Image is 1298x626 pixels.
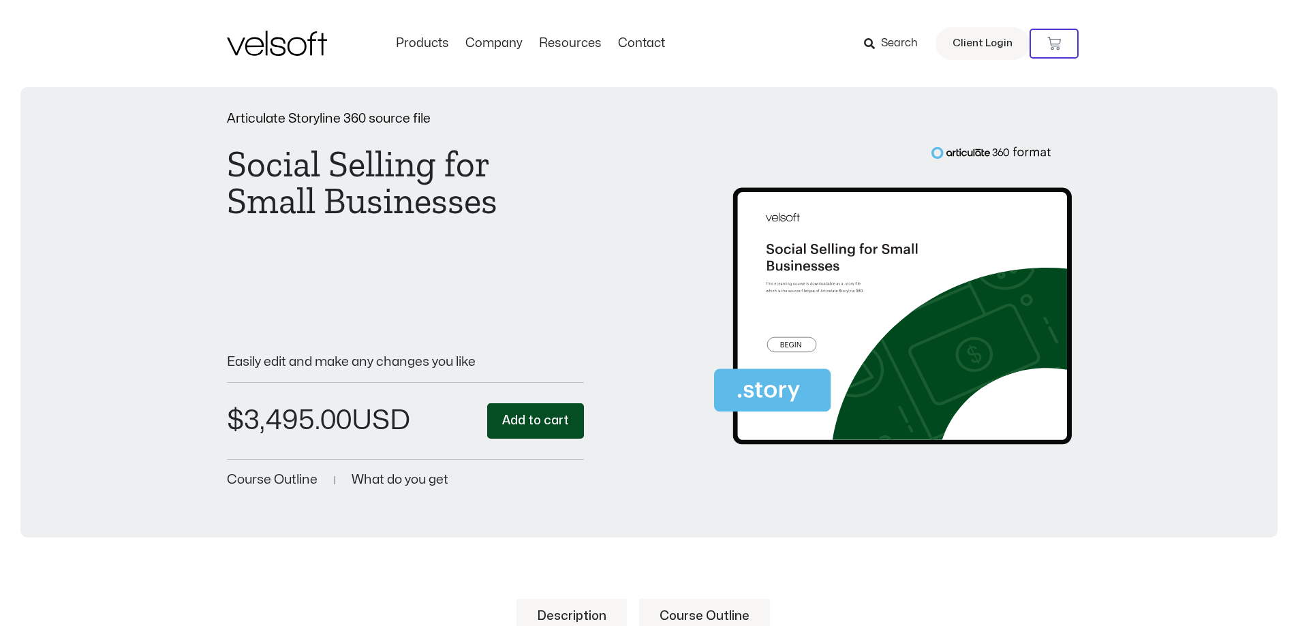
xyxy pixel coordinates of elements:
img: Velsoft Training Materials [227,31,327,56]
span: Search [881,35,918,52]
p: Easily edit and make any changes you like [227,356,585,369]
p: Articulate Storyline 360 source file [227,112,585,125]
nav: Menu [388,36,673,51]
a: CompanyMenu Toggle [457,36,531,51]
a: Client Login [936,27,1030,60]
img: Second Product Image [714,146,1072,457]
span: $ [227,407,244,434]
a: ProductsMenu Toggle [388,36,457,51]
bdi: 3,495.00 [227,407,352,434]
a: Course Outline [227,473,318,486]
span: Client Login [953,35,1013,52]
h1: Social Selling for Small Businesses [227,146,585,219]
a: Search [864,32,927,55]
a: ContactMenu Toggle [610,36,673,51]
a: What do you get [352,473,448,486]
a: ResourcesMenu Toggle [531,36,610,51]
button: Add to cart [487,403,584,439]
